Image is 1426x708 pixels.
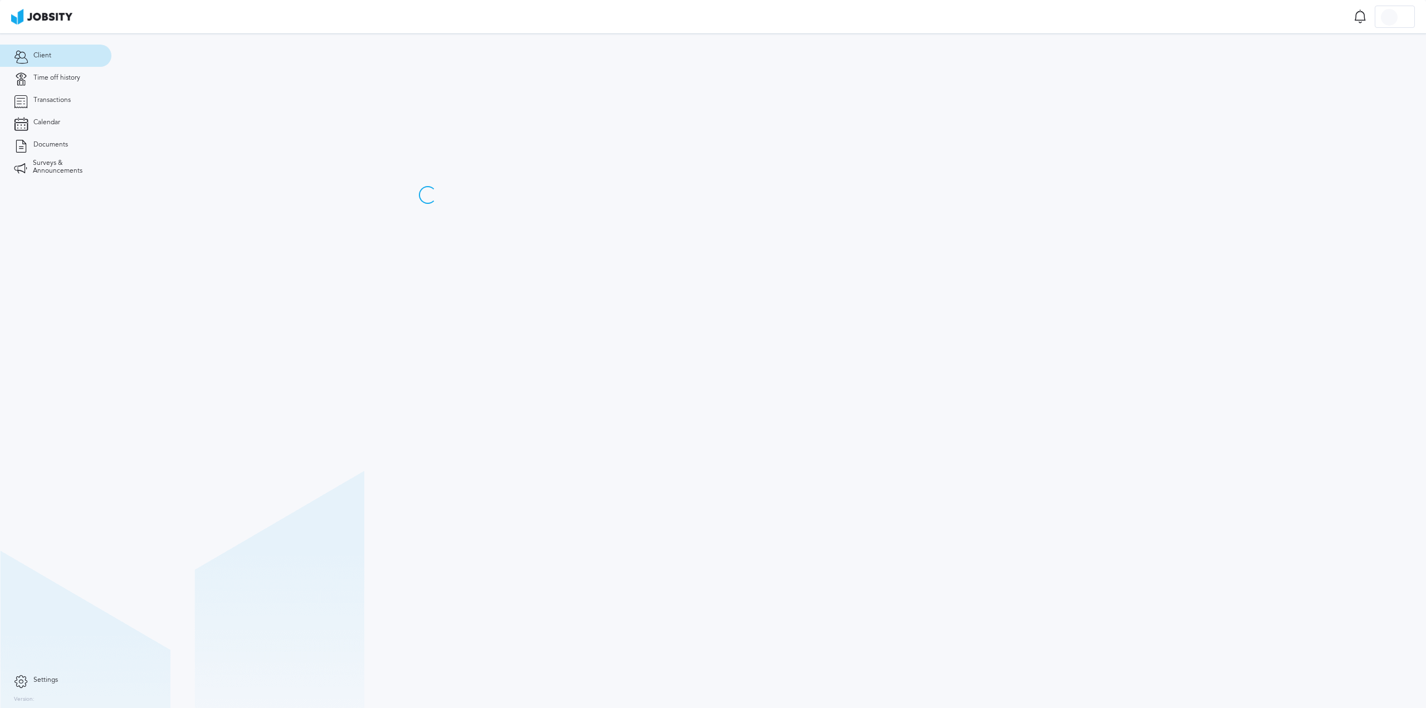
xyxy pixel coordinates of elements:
[33,52,51,60] span: Client
[33,159,97,175] span: Surveys & Announcements
[33,676,58,684] span: Settings
[14,696,35,703] label: Version:
[11,9,72,25] img: ab4bad089aa723f57921c736e9817d99.png
[33,96,71,104] span: Transactions
[33,74,80,82] span: Time off history
[33,141,68,149] span: Documents
[33,119,60,126] span: Calendar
